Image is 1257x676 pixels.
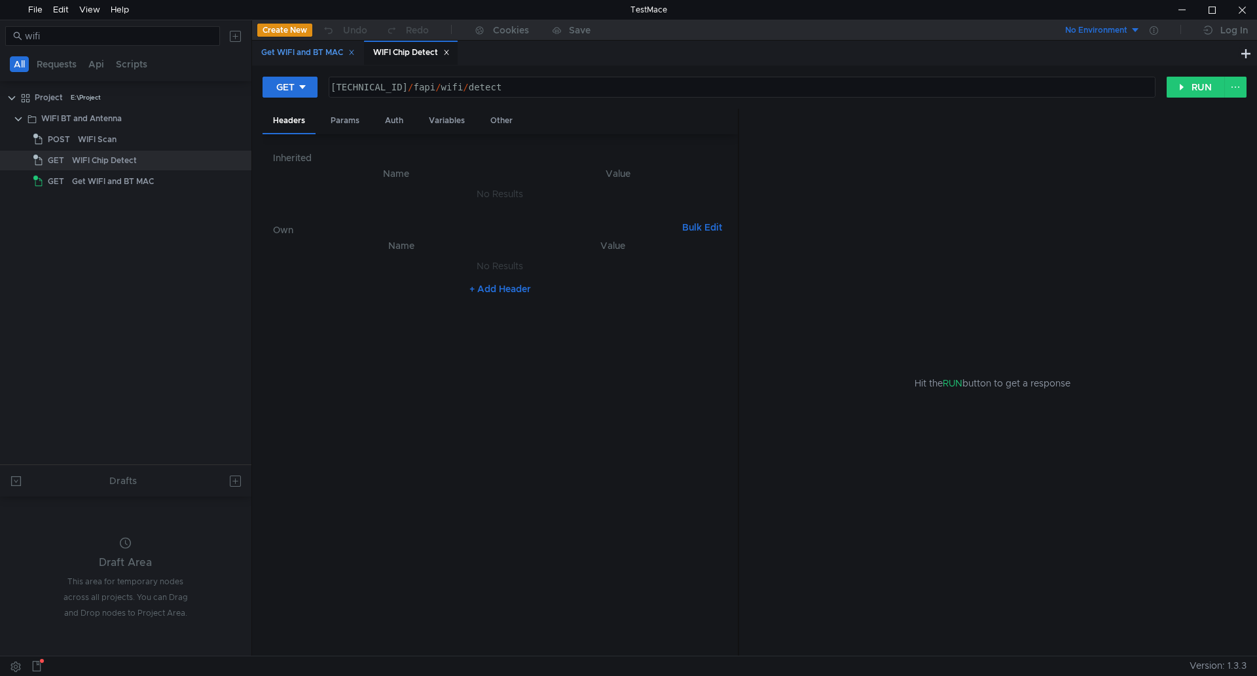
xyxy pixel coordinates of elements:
[263,109,316,134] div: Headers
[1190,656,1247,675] span: Version: 1.3.3
[48,130,70,149] span: POST
[477,188,523,200] nz-embed-empty: No Results
[464,281,536,297] button: + Add Header
[1220,22,1248,38] div: Log In
[41,109,122,128] div: WIFI BT and Antenna
[33,56,81,72] button: Requests
[312,20,376,40] button: Undo
[273,150,727,166] h6: Inherited
[569,26,591,35] div: Save
[109,473,137,489] div: Drafts
[71,88,101,107] div: E:\Project
[48,172,64,191] span: GET
[273,222,677,238] h6: Own
[84,56,108,72] button: Api
[10,56,29,72] button: All
[943,377,962,389] span: RUN
[283,166,509,181] th: Name
[418,109,475,133] div: Variables
[915,376,1070,390] span: Hit the button to get a response
[373,46,450,60] div: WIFI Chip Detect
[477,260,523,272] nz-embed-empty: No Results
[480,109,523,133] div: Other
[35,88,63,107] div: Project
[112,56,151,72] button: Scripts
[72,151,137,170] div: WIFI Chip Detect
[78,130,117,149] div: WIFI Scan
[343,22,367,38] div: Undo
[406,22,429,38] div: Redo
[1049,20,1140,41] button: No Environment
[374,109,414,133] div: Auth
[320,109,370,133] div: Params
[257,24,312,37] button: Create New
[276,80,295,94] div: GET
[72,172,154,191] div: Get WIFI and BT MAC
[25,29,212,43] input: Search...
[509,238,717,254] th: Value
[261,46,355,60] div: Get WIFI and BT MAC
[294,238,509,254] th: Name
[677,219,727,235] button: Bulk Edit
[1167,77,1225,98] button: RUN
[48,151,64,170] span: GET
[509,166,727,181] th: Value
[493,22,529,38] div: Cookies
[376,20,438,40] button: Redo
[263,77,318,98] button: GET
[1065,24,1127,37] div: No Environment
